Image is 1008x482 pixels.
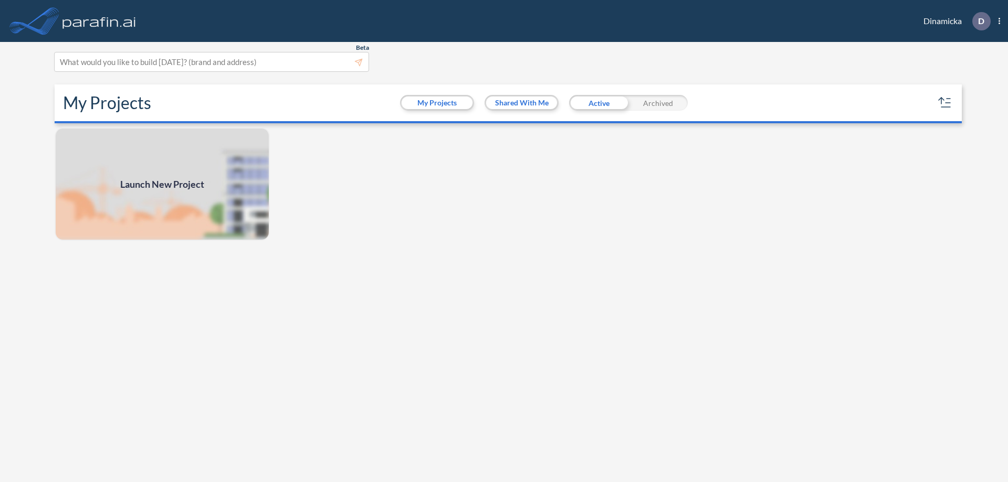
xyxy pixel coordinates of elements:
[55,127,270,241] img: add
[486,97,557,109] button: Shared With Me
[356,44,369,52] span: Beta
[55,127,270,241] a: Launch New Project
[120,177,204,191] span: Launch New Project
[63,93,151,113] h2: My Projects
[569,95,628,111] div: Active
[402,97,472,109] button: My Projects
[978,16,984,26] p: D
[908,12,1000,30] div: Dinamicka
[628,95,688,111] div: Archived
[60,10,138,31] img: logo
[937,94,953,111] button: sort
